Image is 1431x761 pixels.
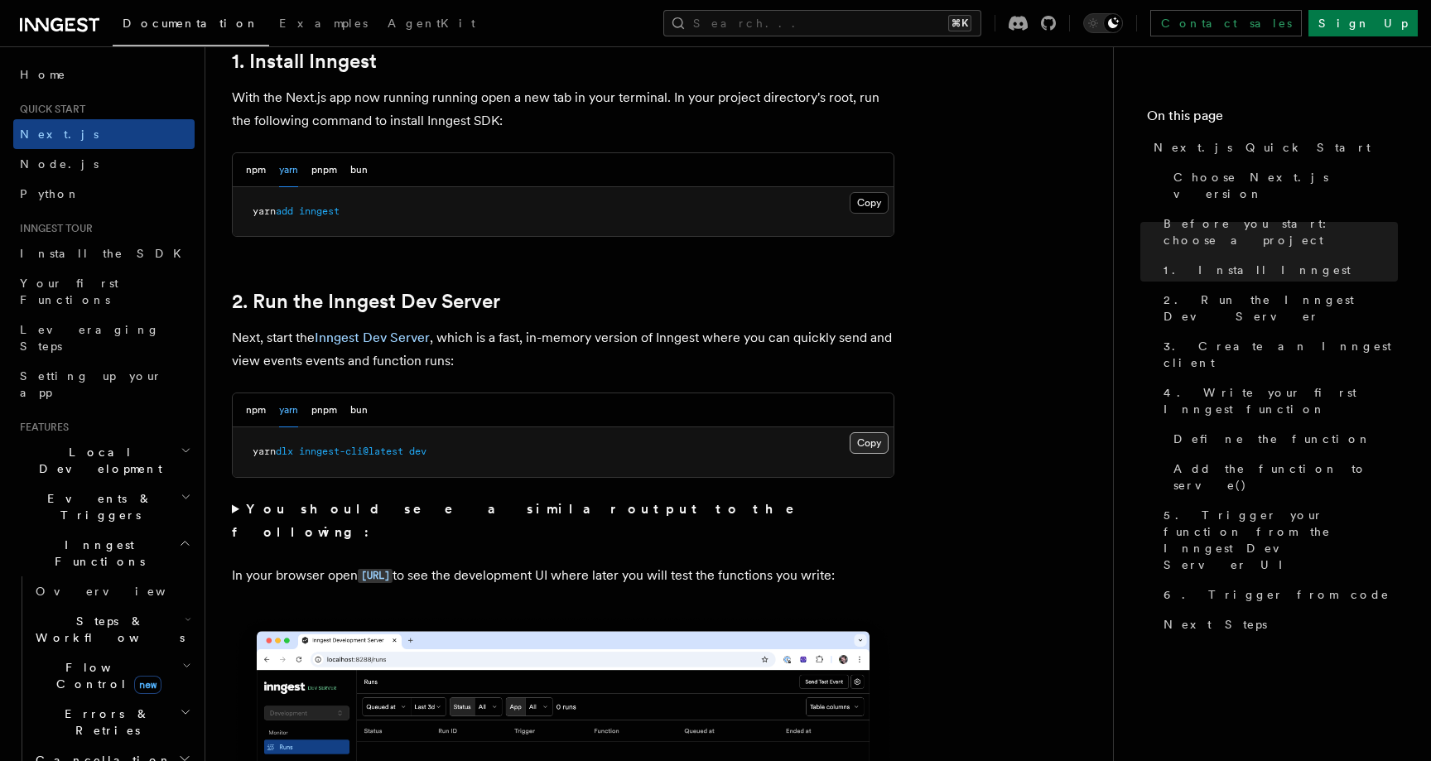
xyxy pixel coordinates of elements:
[246,393,266,427] button: npm
[1147,132,1398,162] a: Next.js Quick Start
[13,315,195,361] a: Leveraging Steps
[29,576,195,606] a: Overview
[1157,331,1398,378] a: 3. Create an Inngest client
[253,205,276,217] span: yarn
[1164,215,1398,248] span: Before you start: choose a project
[279,153,298,187] button: yarn
[20,66,66,83] span: Home
[232,498,894,544] summary: You should see a similar output to the following:
[315,330,430,345] a: Inngest Dev Server
[20,157,99,171] span: Node.js
[409,446,426,457] span: dev
[20,323,160,353] span: Leveraging Steps
[13,490,181,523] span: Events & Triggers
[279,17,368,30] span: Examples
[36,585,206,598] span: Overview
[13,149,195,179] a: Node.js
[232,86,894,132] p: With the Next.js app now running running open a new tab in your terminal. In your project directo...
[350,153,368,187] button: bun
[350,393,368,427] button: bun
[1157,500,1398,580] a: 5. Trigger your function from the Inngest Dev Server UI
[1157,255,1398,285] a: 1. Install Inngest
[13,222,93,235] span: Inngest tour
[232,326,894,373] p: Next, start the , which is a fast, in-memory version of Inngest where you can quickly send and vi...
[1164,507,1398,573] span: 5. Trigger your function from the Inngest Dev Server UI
[1083,13,1123,33] button: Toggle dark mode
[13,437,195,484] button: Local Development
[13,103,85,116] span: Quick start
[1157,609,1398,639] a: Next Steps
[1173,169,1398,202] span: Choose Next.js version
[13,361,195,407] a: Setting up your app
[123,17,259,30] span: Documentation
[113,5,269,46] a: Documentation
[13,119,195,149] a: Next.js
[311,153,337,187] button: pnpm
[663,10,981,36] button: Search...⌘K
[388,17,475,30] span: AgentKit
[358,567,393,583] a: [URL]
[1167,162,1398,209] a: Choose Next.js version
[1167,424,1398,454] a: Define the function
[20,247,191,260] span: Install the SDK
[13,444,181,477] span: Local Development
[358,569,393,583] code: [URL]
[1164,262,1351,278] span: 1. Install Inngest
[311,393,337,427] button: pnpm
[134,676,161,694] span: new
[13,537,179,570] span: Inngest Functions
[13,421,69,434] span: Features
[1147,106,1398,132] h4: On this page
[1157,285,1398,331] a: 2. Run the Inngest Dev Server
[1154,139,1371,156] span: Next.js Quick Start
[29,659,182,692] span: Flow Control
[29,606,195,653] button: Steps & Workflows
[299,205,340,217] span: inngest
[1164,338,1398,371] span: 3. Create an Inngest client
[276,446,293,457] span: dlx
[232,501,817,540] strong: You should see a similar output to the following:
[299,446,403,457] span: inngest-cli@latest
[850,192,889,214] button: Copy
[13,530,195,576] button: Inngest Functions
[29,613,185,646] span: Steps & Workflows
[13,484,195,530] button: Events & Triggers
[13,60,195,89] a: Home
[232,50,377,73] a: 1. Install Inngest
[232,564,894,588] p: In your browser open to see the development UI where later you will test the functions you write:
[1164,616,1267,633] span: Next Steps
[1173,431,1371,447] span: Define the function
[232,290,500,313] a: 2. Run the Inngest Dev Server
[1157,209,1398,255] a: Before you start: choose a project
[850,432,889,454] button: Copy
[279,393,298,427] button: yarn
[1308,10,1418,36] a: Sign Up
[1150,10,1302,36] a: Contact sales
[1157,378,1398,424] a: 4. Write your first Inngest function
[29,653,195,699] button: Flow Controlnew
[20,369,162,399] span: Setting up your app
[13,179,195,209] a: Python
[1164,586,1390,603] span: 6. Trigger from code
[1167,454,1398,500] a: Add the function to serve()
[29,699,195,745] button: Errors & Retries
[20,277,118,306] span: Your first Functions
[29,706,180,739] span: Errors & Retries
[1157,580,1398,609] a: 6. Trigger from code
[1164,384,1398,417] span: 4. Write your first Inngest function
[13,268,195,315] a: Your first Functions
[378,5,485,45] a: AgentKit
[269,5,378,45] a: Examples
[246,153,266,187] button: npm
[1164,291,1398,325] span: 2. Run the Inngest Dev Server
[20,128,99,141] span: Next.js
[948,15,971,31] kbd: ⌘K
[1173,460,1398,494] span: Add the function to serve()
[253,446,276,457] span: yarn
[20,187,80,200] span: Python
[13,238,195,268] a: Install the SDK
[276,205,293,217] span: add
